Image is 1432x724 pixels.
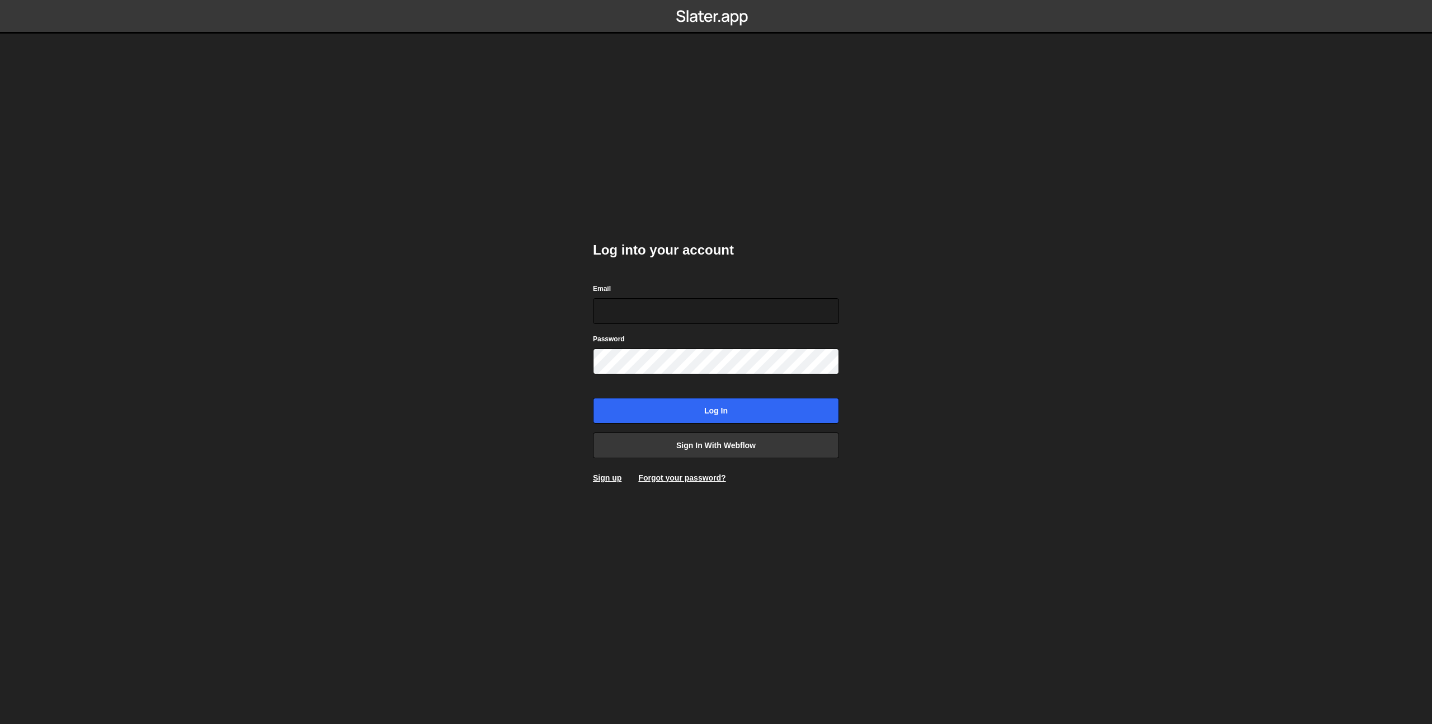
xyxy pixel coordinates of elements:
[593,333,625,345] label: Password
[593,241,839,259] h2: Log into your account
[638,473,726,482] a: Forgot your password?
[593,432,839,458] a: Sign in with Webflow
[593,473,621,482] a: Sign up
[593,398,839,424] input: Log in
[593,283,611,294] label: Email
